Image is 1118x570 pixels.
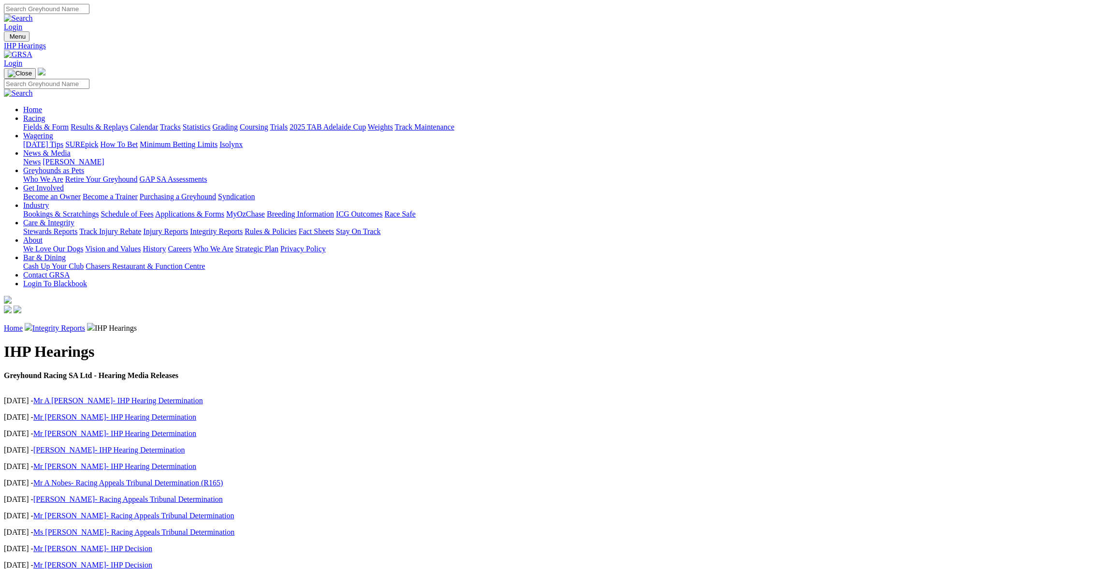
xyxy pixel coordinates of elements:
a: Home [4,324,23,332]
a: Weights [368,123,393,131]
a: Minimum Betting Limits [140,140,218,148]
div: Greyhounds as Pets [23,175,1114,184]
a: Rules & Policies [245,227,297,235]
a: Results & Replays [71,123,128,131]
a: Login To Blackbook [23,279,87,288]
span: Menu [10,33,26,40]
a: Greyhounds as Pets [23,166,84,175]
div: About [23,245,1114,253]
img: chevron-right.svg [87,323,95,331]
div: Industry [23,210,1114,219]
a: Retire Your Greyhound [65,175,138,183]
a: Grading [213,123,238,131]
p: [DATE] - [4,561,1114,570]
img: facebook.svg [4,306,12,313]
a: 2025 TAB Adelaide Cup [290,123,366,131]
a: Track Injury Rebate [79,227,141,235]
button: Toggle navigation [4,31,29,42]
img: GRSA [4,50,32,59]
img: twitter.svg [14,306,21,313]
a: Mr [PERSON_NAME]- IHP Decision [33,561,152,569]
a: [PERSON_NAME]- IHP Hearing Determination [33,446,185,454]
a: [DATE] Tips [23,140,63,148]
a: Integrity Reports [32,324,85,332]
div: Racing [23,123,1114,132]
a: Contact GRSA [23,271,70,279]
h1: IHP Hearings [4,343,1114,361]
div: Bar & Dining [23,262,1114,271]
input: Search [4,79,89,89]
a: Isolynx [219,140,243,148]
p: IHP Hearings [4,323,1114,333]
a: Stewards Reports [23,227,77,235]
a: Tracks [160,123,181,131]
a: Applications & Forms [155,210,224,218]
a: Coursing [240,123,268,131]
a: IHP Hearings [4,42,1114,50]
img: logo-grsa-white.png [38,68,45,75]
a: Who We Are [23,175,63,183]
a: Login [4,59,22,67]
p: [DATE] - [4,544,1114,553]
div: Wagering [23,140,1114,149]
a: Syndication [218,192,255,201]
a: About [23,236,43,244]
p: [DATE] - [4,429,1114,438]
a: Integrity Reports [190,227,243,235]
div: Get Involved [23,192,1114,201]
a: Industry [23,201,49,209]
a: MyOzChase [226,210,265,218]
p: [DATE] - [4,462,1114,471]
div: Care & Integrity [23,227,1114,236]
img: chevron-right.svg [25,323,32,331]
a: News [23,158,41,166]
a: Who We Are [193,245,233,253]
img: logo-grsa-white.png [4,296,12,304]
a: Injury Reports [143,227,188,235]
a: Bar & Dining [23,253,66,262]
a: Statistics [183,123,211,131]
a: Fields & Form [23,123,69,131]
a: Breeding Information [267,210,334,218]
a: History [143,245,166,253]
a: Fact Sheets [299,227,334,235]
a: Mr A [PERSON_NAME]- IHP Hearing Determination [33,396,203,405]
p: [DATE] - [4,512,1114,520]
p: [DATE] - [4,413,1114,422]
img: Close [8,70,32,77]
a: News & Media [23,149,71,157]
a: GAP SA Assessments [140,175,207,183]
a: Care & Integrity [23,219,74,227]
a: ICG Outcomes [336,210,382,218]
button: Toggle navigation [4,68,36,79]
a: Bookings & Scratchings [23,210,99,218]
a: Mr [PERSON_NAME]- IHP Hearing Determination [33,429,196,438]
a: Trials [270,123,288,131]
a: Track Maintenance [395,123,454,131]
a: Careers [168,245,191,253]
p: [DATE] - [4,446,1114,454]
a: Mr [PERSON_NAME]- IHP Hearing Determination [33,462,196,470]
a: SUREpick [65,140,98,148]
a: Racing [23,114,45,122]
a: Privacy Policy [280,245,326,253]
a: Strategic Plan [235,245,278,253]
img: Search [4,89,33,98]
img: Search [4,14,33,23]
a: Race Safe [384,210,415,218]
strong: Greyhound Racing SA Ltd - Hearing Media Releases [4,371,178,380]
a: Become an Owner [23,192,81,201]
a: We Love Our Dogs [23,245,83,253]
a: Become a Trainer [83,192,138,201]
a: Purchasing a Greyhound [140,192,216,201]
a: Mr A Nobes- Racing Appeals Tribunal Determination (R165) [33,479,223,487]
a: Schedule of Fees [101,210,153,218]
a: Vision and Values [85,245,141,253]
p: [DATE] - [4,396,1114,405]
a: Stay On Track [336,227,380,235]
a: Get Involved [23,184,64,192]
a: Calendar [130,123,158,131]
a: Chasers Restaurant & Function Centre [86,262,205,270]
p: [DATE] - [4,495,1114,504]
